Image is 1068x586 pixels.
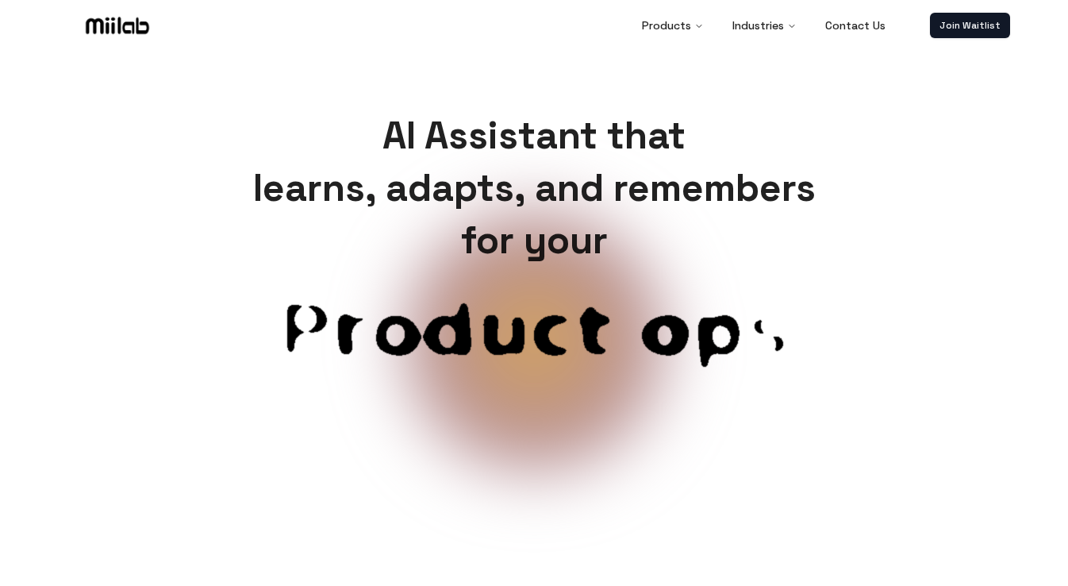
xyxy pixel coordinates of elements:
[720,10,809,41] button: Industries
[83,13,152,37] img: Logo
[629,10,716,41] button: Products
[177,292,891,445] span: Customer service
[240,110,828,267] h1: AI Assistant that learns, adapts, and remembers for your
[813,10,898,41] a: Contact Us
[629,10,898,41] nav: Main
[58,13,177,37] a: Logo
[930,13,1010,38] a: Join Waitlist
